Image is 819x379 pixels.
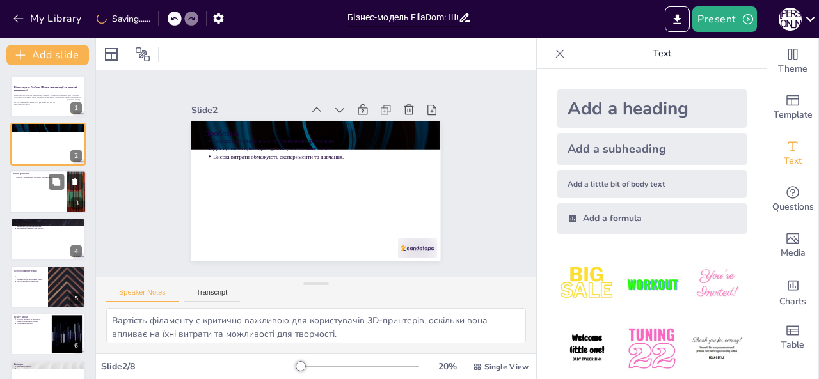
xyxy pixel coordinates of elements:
[14,104,82,106] p: Generated with [URL]
[16,176,63,178] p: FilaDom - компактний і простий у використанні.
[557,133,747,165] div: Add a subheading
[665,6,690,32] button: Export to PowerPoint
[10,313,86,355] div: 6
[70,245,82,257] div: 4
[17,323,48,325] p: Сегменти споживачів.
[779,295,806,309] span: Charts
[204,127,428,139] p: Проблема
[16,181,63,183] p: Доступність та економія витрат.
[101,360,296,373] div: Slide 2 / 8
[557,170,747,198] div: Add a little bit of body text
[767,268,818,314] div: Add charts and graphs
[101,44,122,65] div: Layout
[97,13,150,25] div: Saving......
[10,8,87,29] button: My Library
[17,320,48,323] p: Ціннісні пропозиції FilaDom.
[70,150,82,162] div: 2
[17,366,82,368] p: Засновники проєкту.
[17,132,82,135] p: Високі витрати обмежують експерименти та навчання.
[484,362,529,372] span: Single View
[17,318,48,320] p: Ключові партнери та активності.
[214,137,429,144] p: Висока вартість філаменту є основною проблемою.
[17,370,82,373] p: Технічна реалізація та підтримка.
[432,360,463,373] div: 20 %
[71,197,83,209] div: 3
[767,84,818,130] div: Add ready made slides
[10,123,86,165] div: 2
[214,153,429,160] p: Високі витрати обмежують експерименти та навчання.
[70,102,82,114] div: 1
[14,94,82,104] p: Стартап-проєкт: FilaDom Ваш власний філамент. За вашими правилами. Ідея: Створення доступного нас...
[767,314,818,360] div: Add a table
[14,125,82,128] p: Проблема
[17,128,82,130] p: Висока вартість філаменту є основною проблемою.
[14,362,82,366] p: Команда
[767,222,818,268] div: Add images, graphics, shapes or video
[17,367,82,370] p: Відкритість до нових фахівців.
[17,278,44,281] p: DIY-набори для самостійної збірки.
[767,38,818,84] div: Change the overall theme
[13,172,63,176] p: Наше рішення
[214,145,429,153] p: Доступність принтерів зростає, але не матеріалів.
[191,104,302,116] div: Slide 2
[70,340,82,352] div: 6
[781,246,806,260] span: Media
[17,275,44,278] p: Прямий продаж готових станків.
[14,268,44,272] p: Способи монетизації
[10,170,86,213] div: 3
[17,228,82,230] p: Виробництво філаменту "на вимогу".
[10,266,86,308] div: 5
[70,293,82,304] div: 5
[557,89,747,128] div: Add a heading
[687,319,747,378] img: 6.jpeg
[17,223,82,226] p: Друкуйте більше, витрачайте менше!
[14,86,77,93] strong: Бізнес-модель FilaDom: Шляхи монетизації та ринкові можливості
[184,288,241,302] button: Transcript
[557,319,617,378] img: 4.jpeg
[557,203,747,234] div: Add a formula
[779,6,802,32] button: А [PERSON_NAME]
[772,200,814,214] span: Questions
[557,254,617,314] img: 1.jpeg
[622,319,681,378] img: 5.jpeg
[779,8,802,31] div: А [PERSON_NAME]
[6,45,89,65] button: Add slide
[17,130,82,132] p: Доступність принтерів зростає, але не матеріалів.
[347,8,457,27] input: Insert title
[10,75,86,118] div: 1
[774,108,813,122] span: Template
[17,225,82,228] p: Творча свобода у виборі кольорів.
[67,174,83,189] button: Delete Slide
[16,178,63,181] p: Технологія шнекової екструзії.
[106,308,526,343] textarea: Вартість філаменту є критично важливою для користувачів 3D-принтерів, оскільки вона впливає на їх...
[622,254,681,314] img: 2.jpeg
[17,280,44,282] p: Продаж витратних матеріалів.
[778,62,807,76] span: Theme
[10,218,86,260] div: 4
[570,38,754,69] p: Text
[692,6,756,32] button: Present
[784,154,802,168] span: Text
[49,174,64,189] button: Duplicate Slide
[14,220,82,224] p: Цінність для клієнта
[767,176,818,222] div: Get real-time input from your audience
[781,338,804,352] span: Table
[687,254,747,314] img: 3.jpeg
[106,288,179,302] button: Speaker Notes
[14,315,48,319] p: Бізнес-канва
[135,47,150,62] span: Position
[767,130,818,176] div: Add text boxes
